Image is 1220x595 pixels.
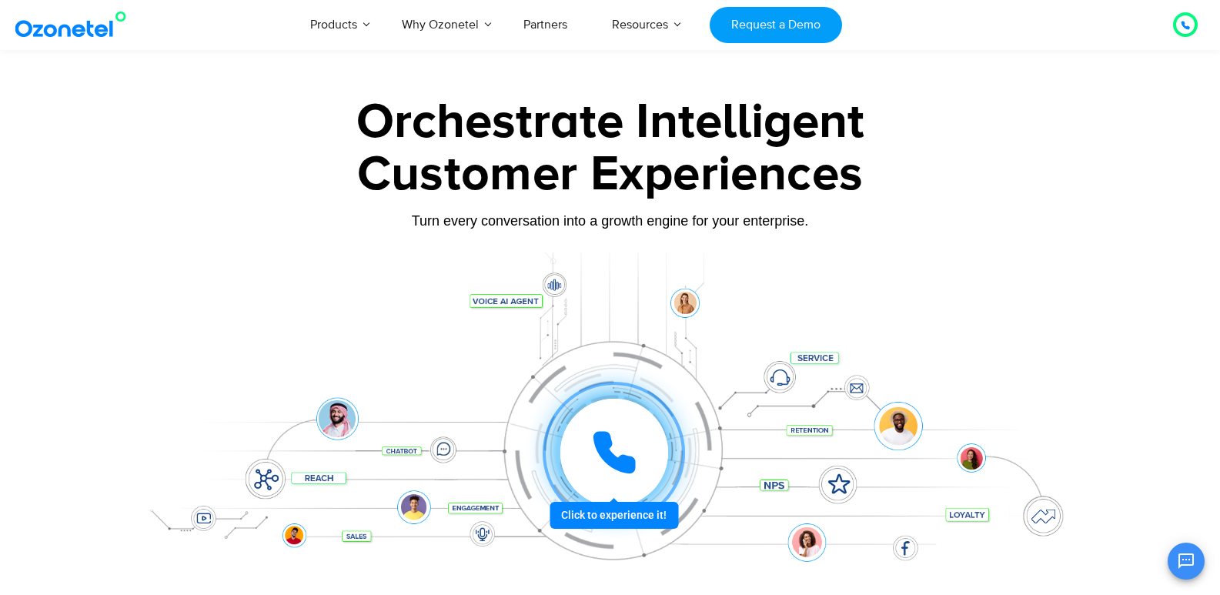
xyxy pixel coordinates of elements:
div: Turn every conversation into a growth engine for your enterprise. [129,212,1091,229]
button: Open chat [1168,543,1205,580]
div: Customer Experiences [129,138,1091,212]
div: Orchestrate Intelligent [129,98,1091,147]
a: Request a Demo [710,7,841,43]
